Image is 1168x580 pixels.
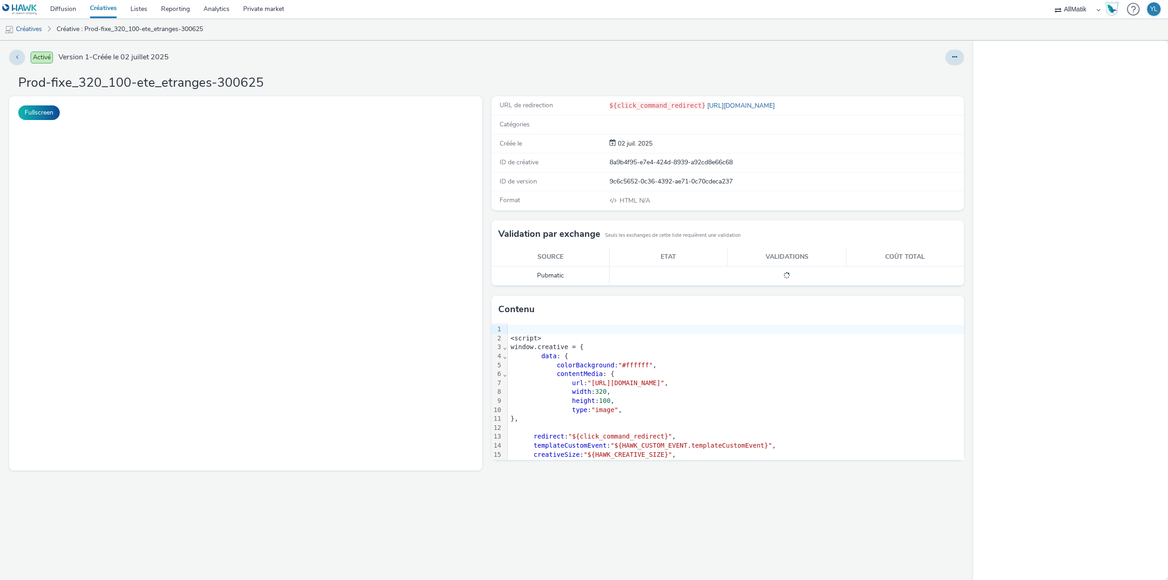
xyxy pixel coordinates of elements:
[508,459,964,468] div: : ,
[728,248,846,266] th: Validations
[572,397,595,404] span: height
[616,139,652,148] span: 02 juil. 2025
[491,352,503,361] div: 4
[508,432,964,441] div: : ,
[508,450,964,460] div: : ,
[508,352,964,361] div: : {
[491,406,503,415] div: 10
[491,379,503,388] div: 7
[498,303,535,316] h3: Contenu
[616,139,652,148] div: Création 02 juillet 2025, 15:03
[610,177,964,186] div: 9c6c5652-0c36-4392-ae71-0c70cdeca237
[508,414,964,423] div: },
[18,74,264,92] h1: Prod-fixe_320_100-ete_etranges-300625
[491,325,503,334] div: 1
[491,459,503,468] div: 16
[572,379,584,387] span: url
[534,442,607,449] span: templateCustomEvent
[508,379,964,388] div: : ,
[846,248,964,266] th: Coût total
[500,177,537,186] span: ID de version
[557,361,614,369] span: colorBackground
[491,423,503,433] div: 12
[500,139,522,148] span: Créée le
[31,52,53,63] span: Activé
[599,397,610,404] span: 100
[605,232,740,239] small: Seuls les exchanges de cette liste requièrent une validation
[500,196,520,204] span: Format
[491,450,503,460] div: 15
[491,397,503,406] div: 9
[508,406,964,415] div: : ,
[508,397,964,406] div: : ,
[508,334,964,343] div: <script>
[491,266,610,285] td: Pubmatic
[588,379,665,387] span: "[URL][DOMAIN_NAME]"
[595,388,606,395] span: 320
[610,158,964,167] div: 8a9b4f95-e7e4-424d-8939-a92cd8e66c68
[572,460,653,467] span: "${HAWK_SITE_OR_APP}"
[541,352,557,360] span: data
[491,432,503,441] div: 13
[508,370,964,379] div: : {
[491,248,610,266] th: Source
[500,158,538,167] span: ID de créative
[705,101,778,110] a: [URL][DOMAIN_NAME]
[619,196,650,205] span: N/A
[534,451,580,458] span: creativeSize
[610,102,706,109] code: ${click_command_redirect}
[572,388,591,395] span: width
[534,460,568,467] span: appOrSite
[491,414,503,423] div: 11
[1105,2,1119,16] img: Hawk Academy
[498,227,600,241] h3: Validation par exchange
[491,441,503,450] div: 14
[508,343,964,352] div: window.creative = {
[620,196,639,205] span: HTML
[5,25,14,34] img: mobile
[508,387,964,397] div: : ,
[500,120,530,129] span: Catégories
[534,433,564,440] span: redirect
[568,433,672,440] span: "${click_command_redirect}"
[557,370,603,377] span: contentMedia
[503,352,507,360] span: Fold line
[610,248,728,266] th: Etat
[503,370,507,377] span: Fold line
[584,451,672,458] span: "${HAWK_CREATIVE_SIZE}"
[18,105,60,120] button: Fullscreen
[591,406,618,413] span: "image"
[491,370,503,379] div: 6
[572,406,588,413] span: type
[52,18,208,40] a: Créative : Prod-fixe_320_100-ete_etranges-300625
[491,334,503,343] div: 2
[508,361,964,370] div: : ,
[1150,2,1158,16] div: YL
[491,343,503,352] div: 3
[58,52,169,63] span: Version 1 - Créée le 02 juillet 2025
[491,361,503,370] div: 5
[508,441,964,450] div: : ,
[491,387,503,397] div: 8
[610,442,772,449] span: "${HAWK_CUSTOM_EVENT.templateCustomEvent}"
[503,343,507,350] span: Fold line
[2,4,37,15] img: undefined Logo
[1105,2,1122,16] a: Hawk Academy
[500,101,553,110] span: URL de redirection
[618,361,653,369] span: "#ffffff"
